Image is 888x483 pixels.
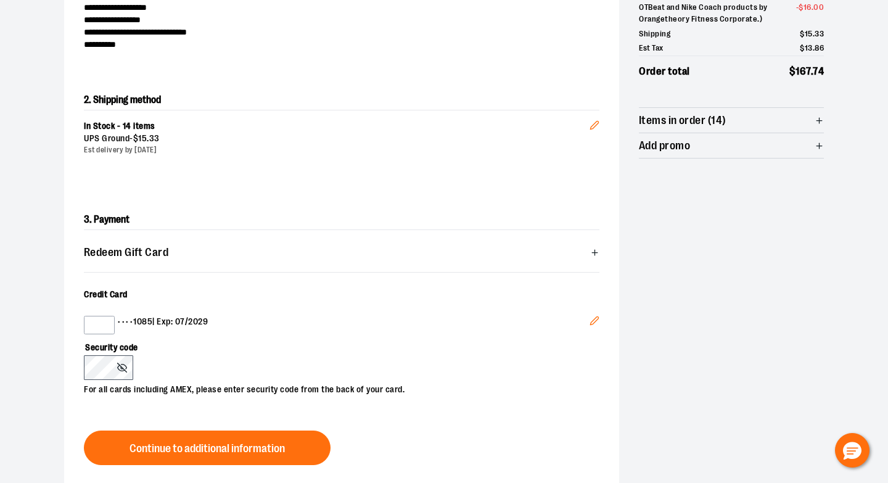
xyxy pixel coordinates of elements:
[795,65,811,77] span: 167
[639,42,664,54] span: Est Tax
[147,133,149,143] span: .
[796,1,824,14] span: -
[815,29,824,38] span: 33
[133,133,139,143] span: $
[804,2,812,12] span: 16
[84,145,590,155] div: Est delivery by [DATE]
[580,306,609,339] button: Edit
[789,65,796,77] span: $
[84,316,590,334] div: •••• 1085 | Exp: 07/2029
[639,140,690,152] span: Add promo
[639,28,670,40] span: Shipping
[639,115,726,126] span: Items in order (14)
[805,43,813,52] span: 13
[580,101,609,144] button: Edit
[149,133,160,143] span: 33
[813,65,824,77] span: 74
[129,443,285,455] span: Continue to additional information
[84,289,128,299] span: Credit Card
[639,64,690,80] span: Order total
[805,29,813,38] span: 15
[84,431,331,465] button: Continue to additional information
[800,29,805,38] span: $
[84,240,599,265] button: Redeem Gift Card
[138,133,147,143] span: 15
[811,65,813,77] span: .
[812,2,814,12] span: .
[84,133,590,145] div: UPS Ground -
[639,108,824,133] button: Items in order (14)
[639,133,824,158] button: Add promo
[835,433,869,468] button: Hello, have a question? Let’s chat.
[813,29,815,38] span: .
[84,210,599,230] h2: 3. Payment
[84,334,587,355] label: Security code
[87,318,112,332] img: American Express card example showing the 15-digit card number
[800,43,805,52] span: $
[813,2,824,12] span: 00
[84,380,587,396] p: For all cards including AMEX, please enter security code from the back of your card.
[84,90,599,110] h2: 2. Shipping method
[84,120,590,133] div: In Stock - 14 items
[813,43,815,52] span: .
[815,43,824,52] span: 86
[84,247,168,258] span: Redeem Gift Card
[799,2,804,12] span: $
